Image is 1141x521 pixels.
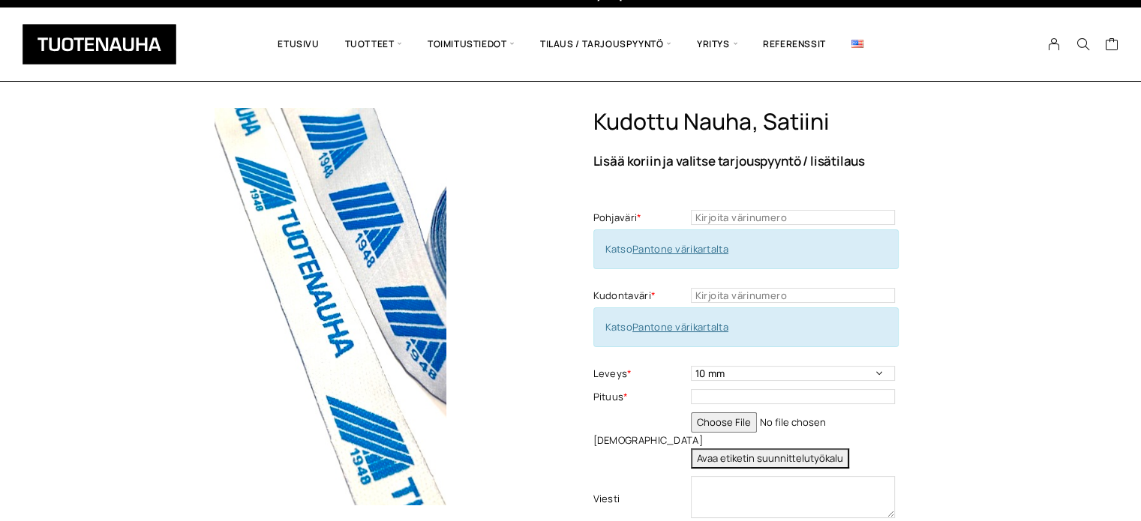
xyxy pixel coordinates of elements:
span: Katso [605,320,728,334]
img: Tuotenauha Kudottu nauha, satiini [132,108,530,505]
a: Referenssit [750,19,839,70]
span: Katso [605,242,728,256]
img: Tuotenauha Oy [23,24,176,64]
button: Avaa etiketin suunnittelutyökalu [691,448,849,469]
p: Lisää koriin ja valitse tarjouspyyntö / lisätilaus [593,154,1010,167]
a: Cart [1104,37,1118,55]
label: [DEMOGRAPHIC_DATA] [593,433,687,448]
input: Kirjoita värinumero [691,210,895,225]
label: Kudontaväri [593,288,687,304]
img: English [851,40,863,48]
label: Viesti [593,491,687,507]
label: Pohjaväri [593,210,687,226]
label: Pituus [593,389,687,405]
h1: Kudottu nauha, satiini [593,108,1010,136]
span: Tilaus / Tarjouspyyntö [527,19,684,70]
input: Kirjoita värinumero [691,288,895,303]
button: Search [1068,37,1097,51]
a: My Account [1040,37,1069,51]
a: Pantone värikartalta [632,242,728,256]
span: Toimitustiedot [415,19,527,70]
span: Yritys [684,19,750,70]
a: Pantone värikartalta [632,320,728,334]
a: Etusivu [265,19,332,70]
span: Tuotteet [332,19,415,70]
label: Leveys [593,366,687,382]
